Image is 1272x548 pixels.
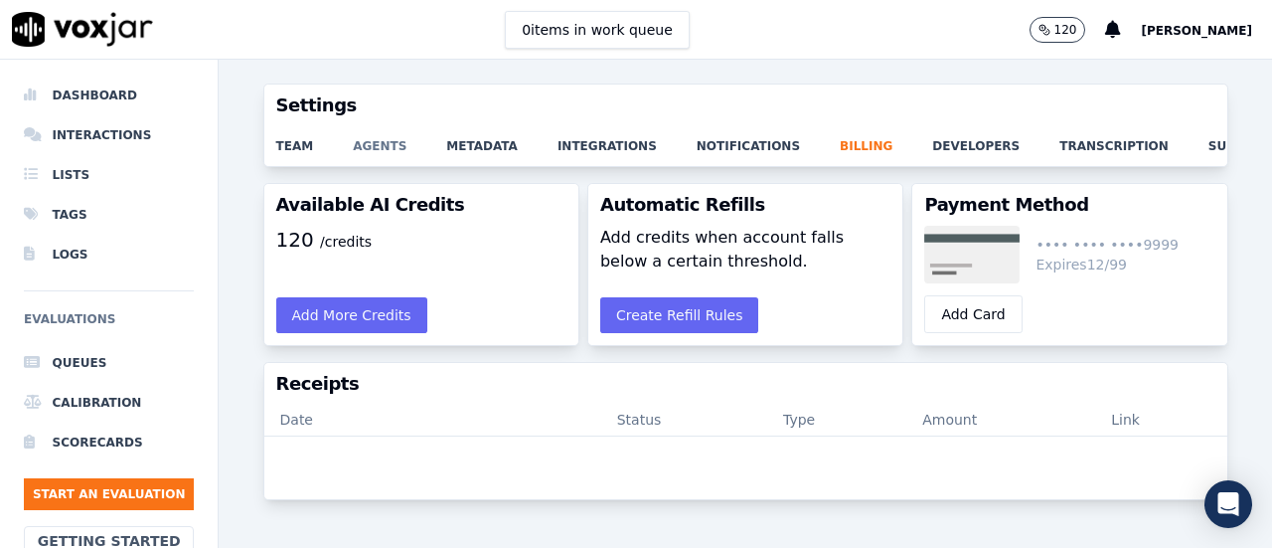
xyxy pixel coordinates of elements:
[600,297,759,333] button: Create Refill Rules
[1054,22,1077,38] p: 120
[601,405,767,437] th: Status
[24,423,194,462] a: Scorecards
[276,226,373,285] p: 120
[767,405,906,437] th: Type
[24,76,194,115] a: Dashboard
[12,12,153,47] img: voxjar logo
[353,126,446,154] a: agents
[505,11,690,49] button: 0items in work queue
[24,307,194,343] h6: Evaluations
[1204,480,1252,528] div: Open Intercom Messenger
[924,295,1022,333] button: Add Card
[924,226,1020,283] img: credit card brand
[1141,18,1272,42] button: [PERSON_NAME]
[1035,235,1179,255] div: •••• •••• •••• 9999
[24,195,194,235] a: Tags
[1030,17,1086,43] button: 120
[276,297,427,333] button: Add More Credits
[264,405,601,437] th: Date
[1141,24,1252,38] span: [PERSON_NAME]
[276,126,354,154] a: team
[1030,17,1106,43] button: 120
[906,405,1095,437] th: Amount
[24,343,194,383] a: Queues
[557,126,697,154] a: integrations
[276,375,1215,393] h3: Receipts
[932,126,1059,154] a: developers
[276,96,1215,114] h3: Settings
[24,155,194,195] a: Lists
[1095,405,1227,437] th: Link
[320,234,372,250] span: /credits
[24,235,194,274] a: Logs
[24,115,194,155] a: Interactions
[446,126,557,154] a: metadata
[924,196,1214,214] h3: Payment Method
[1059,126,1208,154] a: transcription
[24,478,194,510] button: Start an Evaluation
[600,196,890,214] h3: Automatic Refills
[840,126,932,154] a: billing
[600,226,890,285] div: Add credits when account falls below a certain threshold.
[276,196,566,214] h3: Available AI Credits
[24,383,194,423] a: Calibration
[697,126,840,154] a: notifications
[1035,255,1179,274] div: Expires 12/99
